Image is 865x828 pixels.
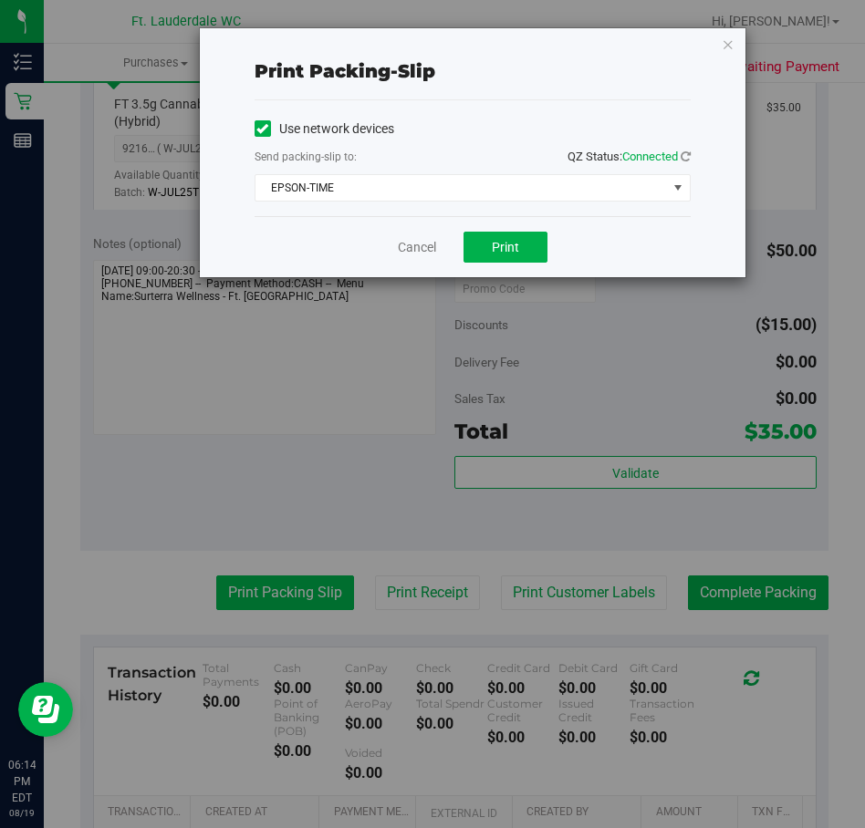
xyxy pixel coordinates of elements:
span: Print packing-slip [255,60,435,82]
span: Connected [622,150,678,163]
button: Print [464,232,547,263]
span: Print [492,240,519,254]
label: Use network devices [255,119,394,139]
span: QZ Status: [568,150,691,163]
span: select [666,175,689,201]
iframe: Resource center [18,682,73,737]
span: EPSON-TIME [255,175,667,201]
a: Cancel [398,238,436,257]
label: Send packing-slip to: [255,149,357,165]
